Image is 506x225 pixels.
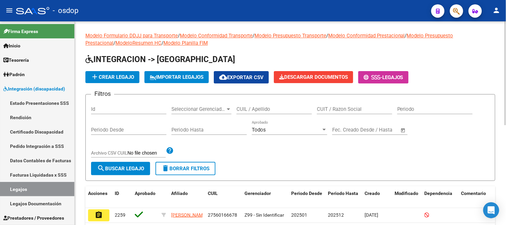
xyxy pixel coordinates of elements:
span: Inicio [3,42,20,49]
datatable-header-cell: Modificado [392,186,422,208]
a: ModeloResumen HC [115,40,161,46]
span: Buscar Legajo [97,166,144,172]
button: IMPORTAR LEGAJOS [144,71,209,83]
span: Integración (discapacidad) [3,85,65,92]
a: Modelo Planilla FIM [163,40,208,46]
mat-icon: assignment [95,211,103,219]
button: -Legajos [358,71,409,83]
span: Seleccionar Gerenciador [171,106,225,112]
a: Modelo Conformidad Transporte [180,33,252,39]
datatable-header-cell: Creado [362,186,392,208]
span: Firma Express [3,28,38,35]
span: Prestadores / Proveedores [3,214,64,222]
mat-icon: help [166,147,174,155]
datatable-header-cell: Gerenciador [242,186,289,208]
span: Dependencia [425,191,453,196]
mat-icon: cloud_download [219,73,227,81]
mat-icon: menu [5,6,13,14]
span: Archivo CSV CUIL [91,150,127,156]
datatable-header-cell: ID [112,186,132,208]
span: 202501 [291,212,307,218]
datatable-header-cell: Dependencia [422,186,459,208]
span: Aprobado [135,191,155,196]
span: Borrar Filtros [161,166,209,172]
span: Exportar CSV [219,74,264,80]
datatable-header-cell: Afiliado [168,186,205,208]
span: [DATE] [365,212,378,218]
datatable-header-cell: Aprobado [132,186,159,208]
span: ID [115,191,119,196]
span: CUIL [208,191,218,196]
span: Tesorería [3,56,29,64]
span: 2259 [115,212,125,218]
a: Modelo Conformidad Prestacional [328,33,405,39]
mat-icon: delete [161,164,169,172]
mat-icon: person [493,6,501,14]
button: Crear Legajo [85,71,139,83]
button: Open calendar [400,127,407,134]
h3: Filtros [91,89,114,98]
span: Creado [365,191,380,196]
span: Modificado [395,191,419,196]
span: INTEGRACION -> [GEOGRAPHIC_DATA] [85,55,235,64]
input: Fecha fin [365,127,398,133]
span: Z99 - Sin Identificar [244,212,284,218]
span: - osdop [53,3,78,18]
span: Todos [252,127,266,133]
button: Borrar Filtros [155,162,215,175]
span: Padrón [3,71,25,78]
span: - [364,74,382,80]
span: Acciones [88,191,107,196]
span: Gerenciador [244,191,271,196]
span: Comentario [461,191,486,196]
datatable-header-cell: Acciones [85,186,112,208]
a: Modelo Presupuesto Transporte [255,33,326,39]
span: IMPORTAR LEGAJOS [150,74,203,80]
input: Fecha inicio [332,127,359,133]
mat-icon: add [91,73,99,81]
mat-icon: search [97,164,105,172]
span: [PERSON_NAME] [171,212,207,218]
datatable-header-cell: Periodo Desde [289,186,325,208]
datatable-header-cell: CUIL [205,186,242,208]
span: Afiliado [171,191,188,196]
button: Exportar CSV [214,71,269,83]
span: Periodo Hasta [328,191,358,196]
span: Crear Legajo [91,74,134,80]
button: Buscar Legajo [91,162,150,175]
span: 202512 [328,212,344,218]
datatable-header-cell: Comentario [459,186,499,208]
span: Descargar Documentos [279,74,348,80]
span: Periodo Desde [291,191,322,196]
input: Archivo CSV CUIL [127,150,166,156]
span: Legajos [382,74,403,80]
button: Descargar Documentos [274,71,353,83]
datatable-header-cell: Periodo Hasta [325,186,362,208]
span: 27560166678 [208,212,237,218]
a: Modelo Formulario DDJJ para Transporte [85,33,178,39]
div: Open Intercom Messenger [483,202,499,218]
